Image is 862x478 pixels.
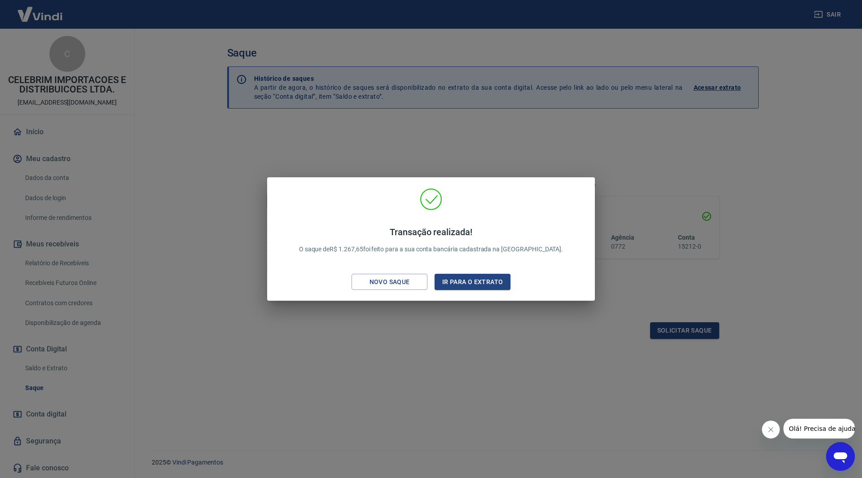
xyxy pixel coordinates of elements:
iframe: Fechar mensagem [762,421,780,439]
button: Novo saque [352,274,427,290]
button: Ir para o extrato [435,274,510,290]
iframe: Mensagem da empresa [783,419,855,439]
div: Novo saque [359,276,421,288]
h4: Transação realizada! [299,227,563,237]
iframe: Botão para abrir a janela de mensagens [826,442,855,471]
span: Olá! Precisa de ajuda? [5,6,75,13]
p: O saque de R$ 1.267,65 foi feito para a sua conta bancária cadastrada na [GEOGRAPHIC_DATA]. [299,227,563,254]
